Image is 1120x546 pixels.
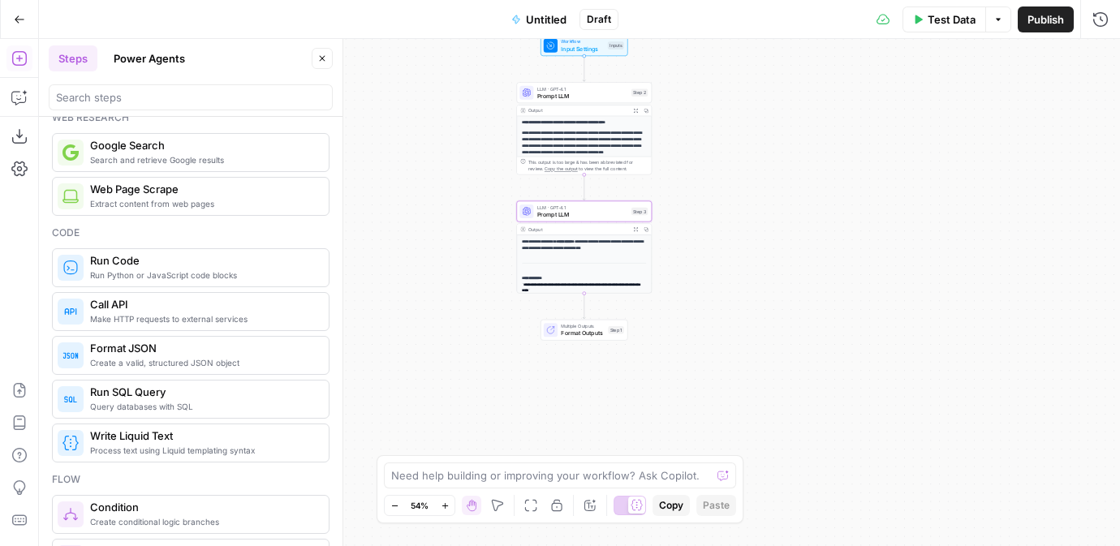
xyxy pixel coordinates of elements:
[90,312,316,325] span: Make HTTP requests to external services
[90,515,316,528] span: Create conditional logic branches
[90,400,316,413] span: Query databases with SQL
[90,428,316,444] span: Write Liquid Text
[561,329,605,337] span: Format Outputs
[528,226,628,233] div: Output
[587,12,611,27] span: Draft
[583,56,585,81] g: Edge from start to step_2
[928,11,976,28] span: Test Data
[583,174,585,200] g: Edge from step_2 to step_3
[90,340,316,356] span: Format JSON
[90,269,316,282] span: Run Python or JavaScript code blocks
[537,92,628,101] span: Prompt LLM
[90,296,316,312] span: Call API
[90,137,316,153] span: Google Search
[90,197,316,210] span: Extract content from web pages
[90,356,316,369] span: Create a valid, structured JSON object
[90,499,316,515] span: Condition
[608,41,624,49] div: Inputs
[90,153,316,166] span: Search and retrieve Google results
[561,323,605,330] span: Multiple Outputs
[90,444,316,457] span: Process text using Liquid templating syntax
[104,45,195,71] button: Power Agents
[502,6,576,32] button: Untitled
[653,495,690,516] button: Copy
[411,499,429,512] span: 54%
[537,85,628,92] span: LLM · GPT-4.1
[703,498,730,513] span: Paste
[537,210,628,219] span: Prompt LLM
[902,6,985,32] button: Test Data
[90,181,316,197] span: Web Page Scrape
[90,384,316,400] span: Run SQL Query
[1018,6,1074,32] button: Publish
[516,35,652,56] div: WorkflowInput SettingsInputs
[583,293,585,318] g: Edge from step_3 to step_1
[52,110,330,125] div: Web research
[526,11,566,28] span: Untitled
[49,45,97,71] button: Steps
[561,45,604,54] span: Input Settings
[696,495,736,516] button: Paste
[537,204,628,211] span: LLM · GPT-4.1
[631,208,648,216] div: Step 3
[561,38,604,45] span: Workflow
[56,89,325,105] input: Search steps
[528,107,628,114] div: Output
[52,226,330,240] div: Code
[545,166,578,171] span: Copy the output
[528,158,648,172] div: This output is too large & has been abbreviated for review. to view the full content.
[90,252,316,269] span: Run Code
[659,498,683,513] span: Copy
[516,320,652,341] div: Multiple OutputsFormat OutputsStep 1
[608,326,623,334] div: Step 1
[631,88,648,97] div: Step 2
[1027,11,1064,28] span: Publish
[52,472,330,487] div: Flow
